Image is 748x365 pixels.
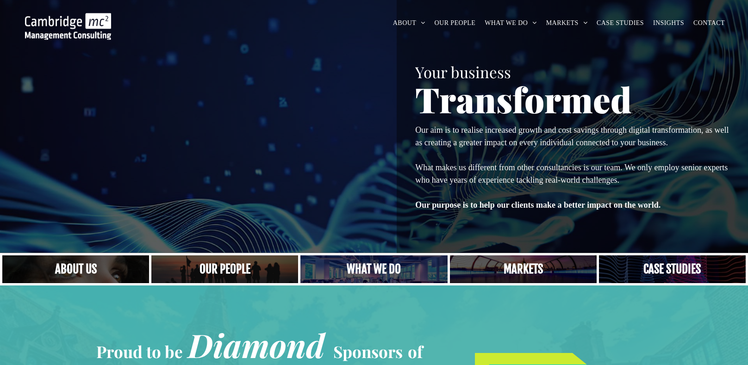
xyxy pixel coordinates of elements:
a: A crowd in silhouette at sunset, on a rise or lookout point [151,255,298,283]
a: INSIGHTS [648,16,689,30]
a: Close up of woman's face, centered on her eyes [2,255,149,283]
a: ABOUT [388,16,430,30]
span: Proud to be [96,340,183,362]
a: MARKETS [542,16,592,30]
a: Your Business Transformed | Cambridge Management Consulting [25,14,111,24]
a: Our Markets | Cambridge Management Consulting [450,255,597,283]
span: What makes us different from other consultancies is our team. We only employ senior experts who h... [415,163,728,185]
a: WHAT WE DO [480,16,542,30]
span: Sponsors [333,340,403,362]
a: CASE STUDIES [592,16,648,30]
a: A yoga teacher lifting his whole body off the ground in the peacock pose [300,255,447,283]
a: CASE STUDIES | See an Overview of All Our Case Studies | Cambridge Management Consulting [599,255,746,283]
a: CONTACT [689,16,729,30]
img: Go to Homepage [25,13,111,40]
span: of [408,340,423,362]
span: Transformed [415,76,632,122]
a: OUR PEOPLE [430,16,480,30]
strong: Our purpose is to help our clients make a better impact on the world. [415,200,661,210]
span: Your business [415,62,511,82]
span: Our aim is to realise increased growth and cost savings through digital transformation, as well a... [415,125,729,147]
